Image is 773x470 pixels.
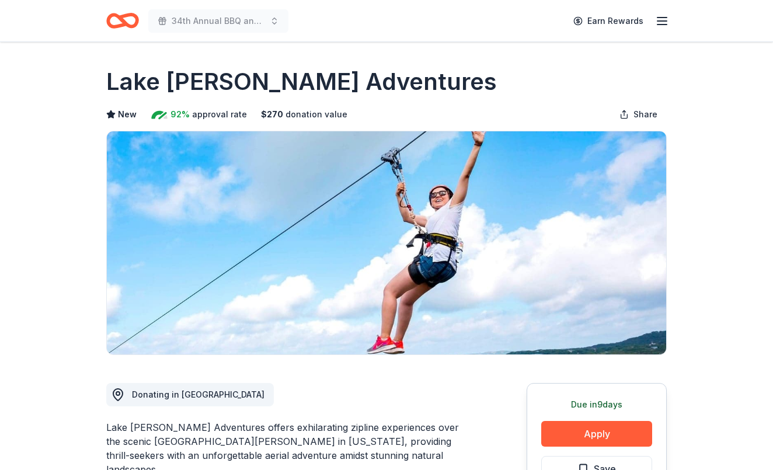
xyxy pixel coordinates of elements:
[170,107,190,121] span: 92%
[172,14,265,28] span: 34th Annual BBQ and Auction
[118,107,137,121] span: New
[261,107,283,121] span: $ 270
[148,9,288,33] button: 34th Annual BBQ and Auction
[132,389,264,399] span: Donating in [GEOGRAPHIC_DATA]
[566,11,650,32] a: Earn Rewards
[610,103,667,126] button: Share
[106,65,497,98] h1: Lake [PERSON_NAME] Adventures
[541,398,652,412] div: Due in 9 days
[192,107,247,121] span: approval rate
[106,7,139,34] a: Home
[285,107,347,121] span: donation value
[107,131,666,354] img: Image for Lake Travis Zipline Adventures
[633,107,657,121] span: Share
[541,421,652,447] button: Apply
